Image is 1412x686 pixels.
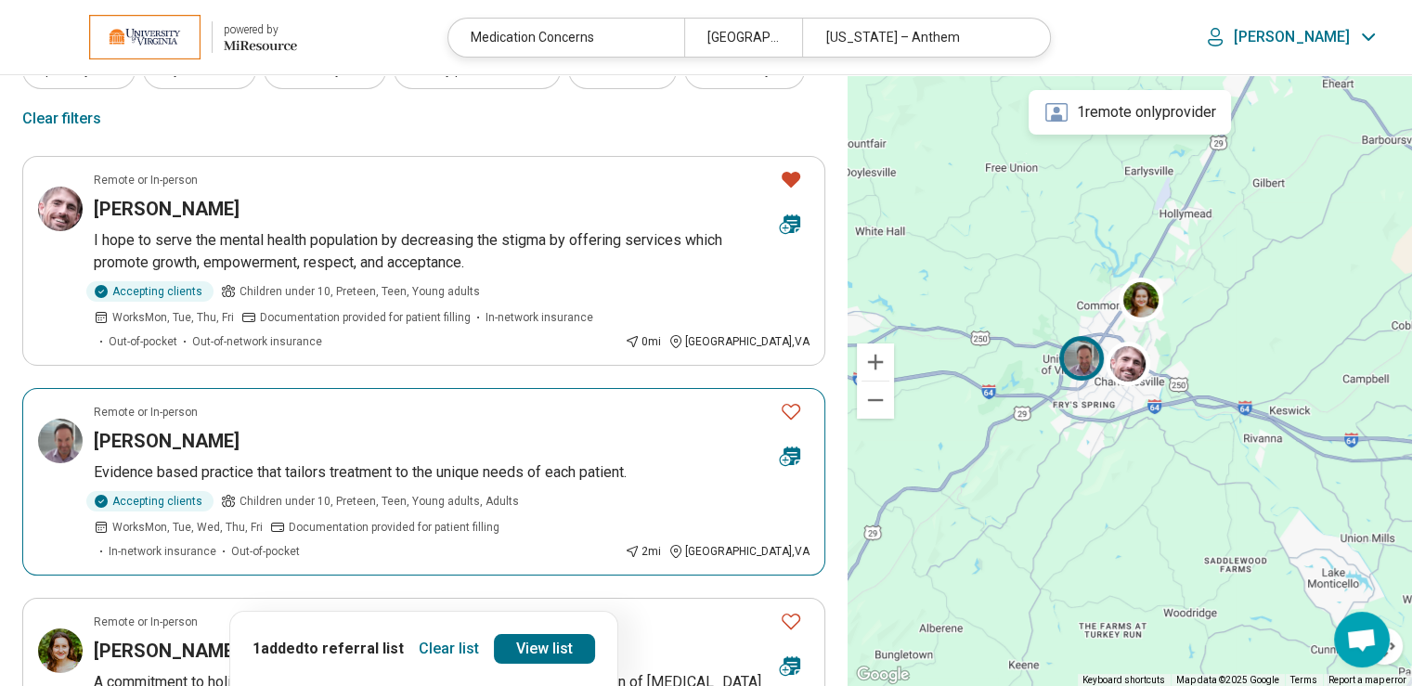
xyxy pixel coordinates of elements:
span: Map data ©2025 Google [1176,675,1279,685]
div: Accepting clients [86,491,214,511]
span: In-network insurance [109,543,216,560]
p: Remote or In-person [94,404,198,421]
p: 1 added [253,638,404,660]
button: Clear list [411,634,486,664]
span: Out-of-network insurance [192,333,322,350]
div: Clear filters [22,97,101,141]
p: Remote or In-person [94,172,198,188]
div: powered by [224,21,297,38]
button: Favorite [772,602,810,641]
button: Favorite [772,393,810,431]
span: In-network insurance [486,309,593,326]
div: 1 remote only provider [1029,90,1231,135]
div: Medication Concerns [448,19,684,57]
p: Evidence based practice that tailors treatment to the unique needs of each patient. [94,461,810,484]
div: [GEOGRAPHIC_DATA] , VA [668,333,810,350]
img: University of Virginia [89,15,201,59]
h3: [PERSON_NAME] [94,638,240,664]
div: Accepting clients [86,281,214,302]
h3: [PERSON_NAME] [94,196,240,222]
span: Children under 10, Preteen, Teen, Young adults [240,283,480,300]
div: Open chat [1334,612,1390,667]
button: Zoom in [857,343,894,381]
span: Children under 10, Preteen, Teen, Young adults, Adults [240,493,519,510]
span: Documentation provided for patient filling [260,309,471,326]
div: 2 mi [625,543,661,560]
span: Works Mon, Tue, Wed, Thu, Fri [112,519,263,536]
div: 0 mi [625,333,661,350]
span: Documentation provided for patient filling [289,519,499,536]
span: Works Mon, Tue, Thu, Fri [112,309,234,326]
button: Zoom out [857,382,894,419]
span: Out-of-pocket [109,333,177,350]
div: [GEOGRAPHIC_DATA], [GEOGRAPHIC_DATA] [684,19,802,57]
p: I hope to serve the mental health population by decreasing the stigma by offering services which ... [94,229,810,274]
a: Report a map error [1328,675,1406,685]
p: [PERSON_NAME] [1234,28,1350,46]
a: View list [494,634,595,664]
span: Out-of-pocket [231,543,300,560]
div: [US_STATE] – Anthem [802,19,1038,57]
a: Terms (opens in new tab) [1290,675,1317,685]
button: Favorite [772,161,810,199]
div: [GEOGRAPHIC_DATA] , VA [668,543,810,560]
a: University of Virginiapowered by [30,15,297,59]
span: to referral list [304,640,404,657]
h3: [PERSON_NAME] [94,428,240,454]
p: Remote or In-person [94,614,198,630]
